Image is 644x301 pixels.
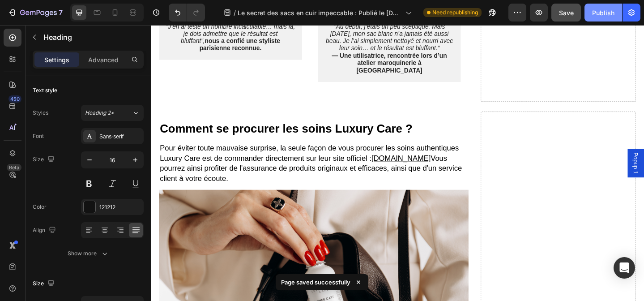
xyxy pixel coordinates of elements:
[81,105,144,121] button: Heading 2*
[281,278,350,287] p: Page saved successfully
[33,203,47,211] div: Color
[524,138,533,162] span: Popup 1
[234,8,236,17] span: /
[33,154,56,166] div: Size
[240,141,305,149] a: [DOMAIN_NAME]
[551,4,581,21] button: Save
[584,4,622,21] button: Publish
[68,249,109,258] div: Show more
[592,8,614,17] div: Publish
[238,8,402,17] span: Le secret des sacs en cuir impeccable : Publié le [DATE]
[85,109,114,117] span: Heading 2*
[10,140,339,172] span: Vous pourrez ainsi profiter de l'assurance de produits originaux et efficaces, ainsi que d'un ser...
[10,106,285,120] strong: Comment se procurer les soins Luxury Care ?
[43,32,140,43] p: Heading
[169,4,205,21] div: Undo/Redo
[197,29,322,53] strong: — Une utilisatrice, rencontrée lors d’un atelier maroquinerie à [GEOGRAPHIC_DATA]
[99,203,141,211] div: 121212
[99,133,141,141] div: Sans-serif
[33,109,48,117] div: Styles
[240,140,305,149] u: [DOMAIN_NAME]
[614,257,635,279] div: Open Intercom Messenger
[9,95,21,103] div: 450
[33,224,58,236] div: Align
[33,86,57,95] div: Text style
[33,278,56,290] div: Size
[44,55,69,64] p: Settings
[10,129,335,149] span: Pour éviter toute mauvaise surprise, la seule façon de vous procurer les soins authentiques Luxur...
[7,164,21,171] div: Beta
[33,132,44,140] div: Font
[559,9,574,17] span: Save
[432,9,478,17] span: Need republishing
[151,25,644,301] iframe: Design area
[33,245,144,262] button: Show more
[88,55,119,64] p: Advanced
[59,7,63,18] p: 7
[53,13,141,29] strong: nous a confié une styliste parisienne reconnue.
[4,4,67,21] button: 7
